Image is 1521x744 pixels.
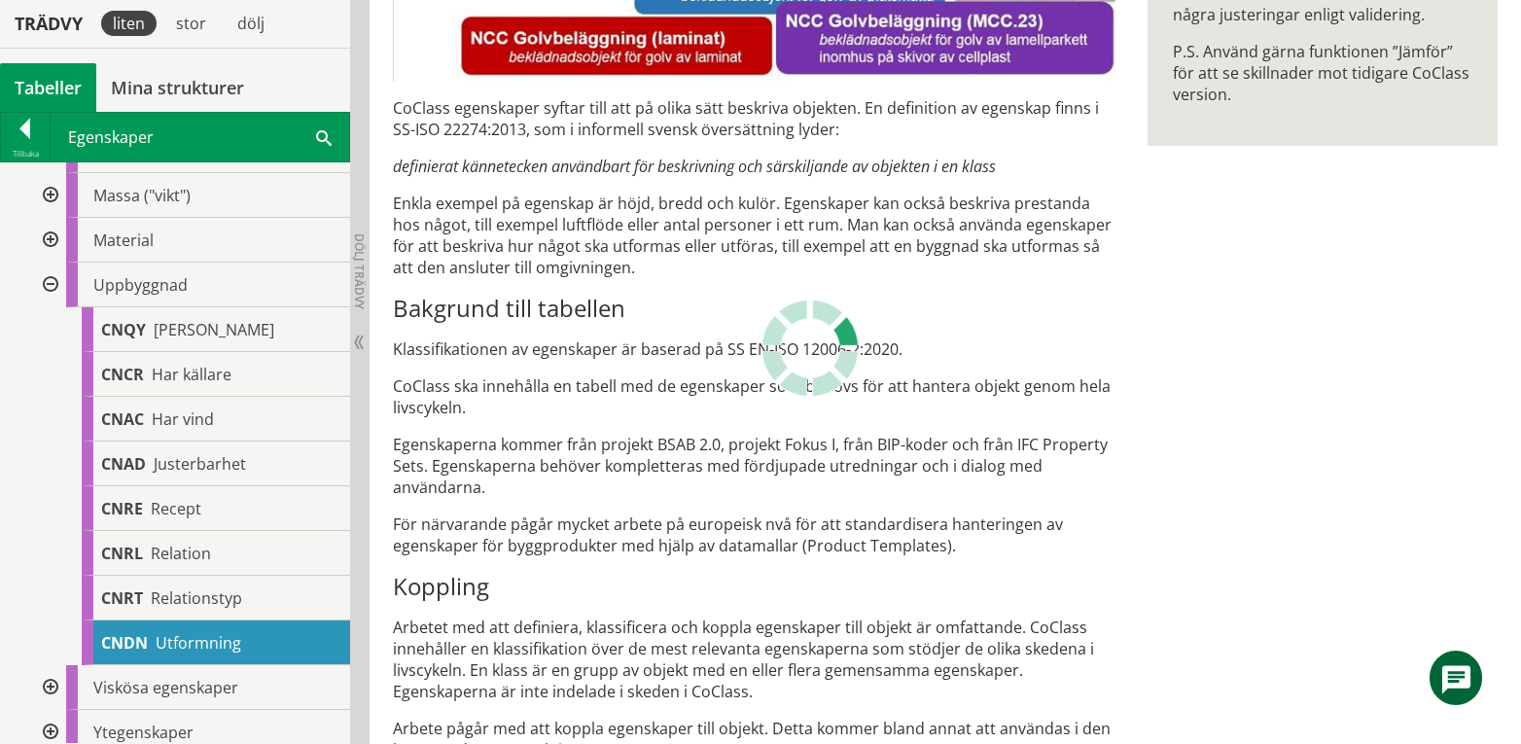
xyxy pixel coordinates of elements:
span: CNRL [101,543,143,564]
span: Material [93,230,154,251]
p: Arbetet med att definiera, klassificera och koppla egenskaper till objekt är omfattande. CoClass ... [393,617,1120,702]
img: Laddar [761,300,859,397]
span: Uppbyggnad [93,274,188,296]
span: CNAC [101,408,144,430]
h3: Koppling [393,572,1120,601]
span: [PERSON_NAME] [154,319,274,340]
div: stor [164,11,218,36]
span: CNRE [101,498,143,519]
a: Mina strukturer [96,63,259,112]
span: Recept [151,498,201,519]
div: Egenskaper [51,113,349,161]
p: Enkla exempel på egenskap är höjd, bredd och kulör. Egenskaper kan också beskriva prestanda hos n... [393,193,1120,278]
span: CNDN [101,632,148,654]
span: Sök i tabellen [316,126,332,147]
p: CoClass egenskaper syftar till att på olika sätt beskriva objekten. En definition av egenskap fin... [393,97,1120,140]
span: CNAD [101,453,146,475]
p: För närvarande pågår mycket arbete på europeisk nvå för att standardisera hanteringen av egenskap... [393,514,1120,556]
span: CNRT [101,587,143,609]
span: Ytegenskaper [93,722,194,743]
div: Tillbaka [1,146,50,161]
span: CNQY [101,319,146,340]
span: Har källare [152,364,231,385]
span: Har vind [152,408,214,430]
span: Viskösa egenskaper [93,677,238,698]
p: P.S. Använd gärna funktionen ”Jämför” för att se skillnader mot tidigare CoClass version. [1173,41,1472,105]
p: Klassifikationen av egenskaper är baserad på SS EN-ISO 12006-2:2020. [393,338,1120,360]
span: CNCR [101,364,144,385]
span: Massa ("vikt") [93,185,191,206]
div: liten [101,11,157,36]
span: Utformning [156,632,241,654]
em: definierat kännetecken användbart för beskrivning och särskiljande av objekten i en klass [393,156,996,177]
span: Relation [151,543,211,564]
span: Relationstyp [151,587,242,609]
div: dölj [226,11,276,36]
span: Justerbarhet [154,453,246,475]
span: Dölj trädvy [351,233,368,309]
p: Egenskaperna kommer från projekt BSAB 2.0, projekt Fokus I, från BIP-koder och från IFC Property ... [393,434,1120,498]
p: CoClass ska innehålla en tabell med de egenskaper som behövs för att hantera objekt genom hela li... [393,375,1120,418]
div: Trädvy [4,13,93,34]
h3: Bakgrund till tabellen [393,294,1120,323]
